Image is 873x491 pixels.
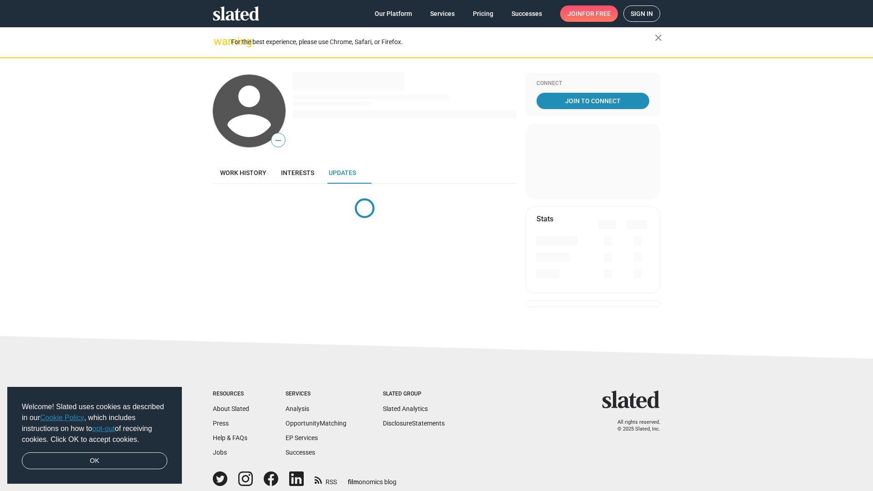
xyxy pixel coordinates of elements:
a: Pricing [466,5,501,22]
div: Services [286,391,346,398]
span: — [271,135,285,146]
div: Resources [213,391,249,398]
span: Our Platform [375,5,412,22]
a: Successes [286,449,315,456]
p: All rights reserved. © 2025 Slated, Inc. [608,419,660,432]
a: Joinfor free [560,5,618,22]
a: OpportunityMatching [286,420,346,427]
div: Connect [537,80,649,87]
a: Cookie Policy [40,414,84,421]
a: Sign in [623,5,660,22]
a: filmonomics blog [348,471,396,486]
a: EP Services [286,434,318,441]
span: Updates [329,169,356,176]
a: RSS [315,472,337,486]
a: Interests [274,162,321,184]
span: Work history [220,169,266,176]
a: Help & FAQs [213,434,247,441]
a: Press [213,420,229,427]
div: For the best experience, please use Chrome, Safari, or Firefox. [231,36,655,48]
a: Work history [213,162,274,184]
span: Services [430,5,455,22]
mat-icon: close [653,32,664,43]
span: Pricing [473,5,493,22]
span: Successes [512,5,542,22]
a: Join To Connect [537,93,649,109]
a: opt-out [92,425,115,432]
a: Slated Analytics [383,405,428,412]
span: Sign in [631,6,653,21]
div: Slated Group [383,391,445,398]
mat-card-title: Stats [537,214,553,224]
a: Services [423,5,462,22]
span: Join To Connect [538,93,647,109]
a: About Slated [213,405,249,412]
a: Analysis [286,405,309,412]
a: dismiss cookie message [22,452,167,470]
mat-icon: warning [214,36,225,47]
a: Successes [504,5,549,22]
span: film [348,478,359,486]
a: Jobs [213,449,227,456]
div: cookieconsent [7,387,182,484]
span: for free [582,5,611,22]
span: Join [567,5,611,22]
a: Our Platform [367,5,419,22]
span: Welcome! Slated uses cookies as described in our , which includes instructions on how to of recei... [22,401,167,445]
a: Updates [321,162,363,184]
span: Interests [281,169,314,176]
a: DisclosureStatements [383,420,445,427]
